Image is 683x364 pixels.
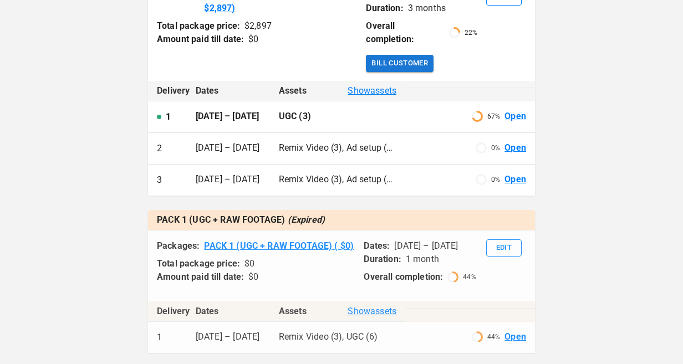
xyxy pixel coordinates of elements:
[364,253,401,266] p: Duration:
[406,253,439,266] p: 1 month
[394,239,458,253] p: [DATE] – [DATE]
[248,33,258,46] div: $ 0
[486,239,522,257] button: Edit
[157,270,244,284] p: Amount paid till date:
[187,81,270,101] th: Dates
[491,175,500,184] p: 0 %
[487,332,500,342] p: 44 %
[148,301,187,322] th: Delivery
[279,305,396,318] div: Assets
[148,210,535,230] table: active packages table
[244,257,254,270] div: $ 0
[157,257,240,270] p: Total package price:
[157,142,162,155] p: 2
[187,165,270,196] td: [DATE] – [DATE]
[279,84,396,98] div: Assets
[157,239,200,253] p: Packages:
[504,110,526,123] a: Open
[465,28,477,38] p: 22 %
[279,142,396,155] p: Remix Video (3), Ad setup (5), Ad campaign optimisation (2)
[504,142,526,155] a: Open
[366,2,403,15] p: Duration:
[166,110,171,124] p: 1
[364,270,443,284] p: Overall completion:
[504,173,526,186] a: Open
[204,239,354,253] a: PACK 1 (UGC + RAW FOOTAGE) ( $0)
[366,19,444,46] p: Overall completion:
[157,19,240,33] p: Total package price:
[348,84,396,98] span: Show assets
[279,110,396,123] p: UGC (3)
[288,214,325,225] span: (Expired)
[148,81,187,101] th: Delivery
[187,301,270,322] th: Dates
[463,272,476,282] p: 44 %
[491,143,500,153] p: 0 %
[279,173,396,186] p: Remix Video (3), Ad setup (4), Ad campaign optimisation (2)
[157,331,162,344] p: 1
[148,210,535,230] th: PACK 1 (UGC + RAW FOOTAGE)
[364,239,390,253] p: Dates:
[157,173,162,187] p: 3
[248,270,258,284] div: $ 0
[244,19,272,33] div: $ 2,897
[187,101,270,133] td: [DATE] – [DATE]
[279,331,396,344] p: Remix Video (3), UGC (6)
[504,331,526,344] a: Open
[348,305,396,318] span: Show assets
[366,55,434,72] button: Bill Customer
[487,111,500,121] p: 67 %
[157,33,244,46] p: Amount paid till date:
[187,322,270,353] td: [DATE] – [DATE]
[408,2,446,15] p: 3 months
[187,133,270,165] td: [DATE] – [DATE]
